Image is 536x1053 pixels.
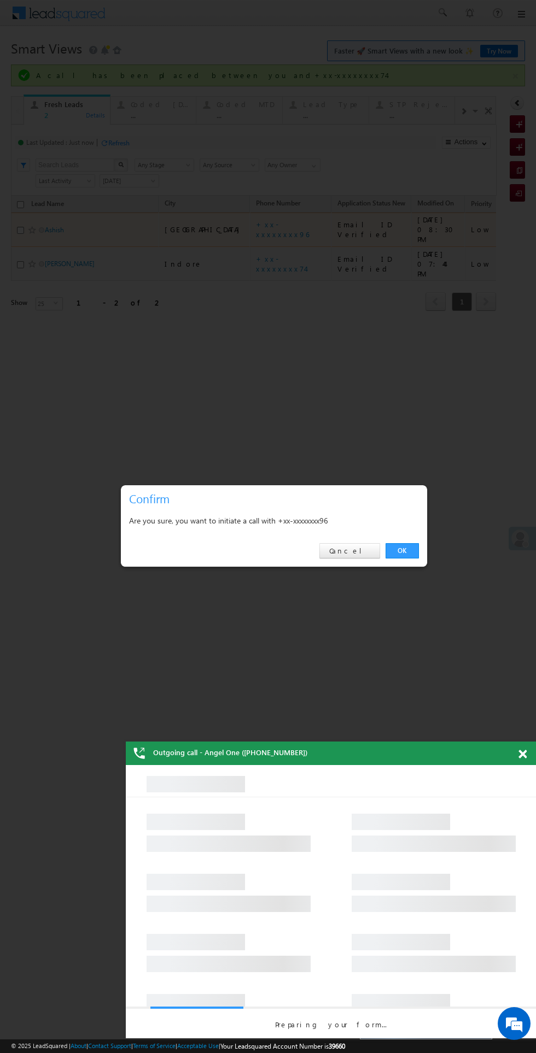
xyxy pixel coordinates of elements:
[129,514,419,527] div: Are you sure, you want to initiate a call with +xx-xxxxxxxx96
[319,543,380,558] a: Cancel
[386,543,419,558] a: OK
[133,1042,176,1049] a: Terms of Service
[57,57,184,72] div: Chat with us now
[14,101,200,327] textarea: Type your message and hit 'Enter'
[329,1042,345,1050] span: 39660
[153,748,307,757] span: Outgoing call - Angel One ([PHONE_NUMBER])
[220,1042,345,1050] span: Your Leadsquared Account Number is
[179,5,206,32] div: Minimize live chat window
[71,1042,86,1049] a: About
[19,57,46,72] img: d_60004797649_company_0_60004797649
[88,1042,131,1049] a: Contact Support
[149,337,199,351] em: Start Chat
[177,1042,219,1049] a: Acceptable Use
[129,489,423,508] h3: Confirm
[11,1041,345,1051] span: © 2025 LeadSquared | | | | |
